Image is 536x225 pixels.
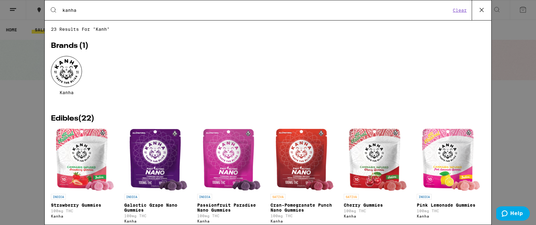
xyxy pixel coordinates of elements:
[417,203,485,208] p: Pink Lemonade Gummies
[270,194,285,200] p: SATIVA
[451,7,469,13] button: Clear
[344,209,412,213] p: 100mg THC
[275,129,334,191] img: Kanha - Cran-Pomegranate Punch Nano Gummies
[124,203,193,213] p: Galactic Grape Nano Gummies
[51,214,119,218] div: Kanha
[197,203,266,213] p: Passionfruit Paradise Nano Gummies
[129,129,187,191] img: Kanha - Galactic Grape Nano Gummies
[270,214,339,218] p: 100mg THC
[51,42,485,50] h2: Brands ( 1 )
[51,194,66,200] p: INDICA
[417,209,485,213] p: 100mg THC
[344,194,359,200] p: SATIVA
[417,194,432,200] p: INDICA
[51,115,485,122] h2: Edibles ( 22 )
[496,206,530,222] iframe: Opens a widget where you can find more information
[349,129,407,191] img: Kanha - Cherry Gummies
[270,203,339,213] p: Cran-Pomegranate Punch Nano Gummies
[51,209,119,213] p: 100mg THC
[197,214,266,218] p: 100mg THC
[270,219,339,223] div: Kanha
[56,129,114,191] img: Kanha - Strawberry Gummies
[51,27,485,32] span: 23 results for "kanh"
[197,194,212,200] p: INDICA
[124,214,193,218] p: 100mg THC
[124,219,193,223] div: Kanha
[62,7,451,13] input: Search for products & categories
[202,129,261,191] img: Kanha - Passionfruit Paradise Nano Gummies
[417,214,485,218] div: Kanha
[197,219,266,223] div: Kanha
[51,203,119,208] p: Strawberry Gummies
[60,90,74,95] span: Kanha
[124,194,139,200] p: INDICA
[344,203,412,208] p: Cherry Gummies
[344,214,412,218] div: Kanha
[422,129,480,191] img: Kanha - Pink Lemonade Gummies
